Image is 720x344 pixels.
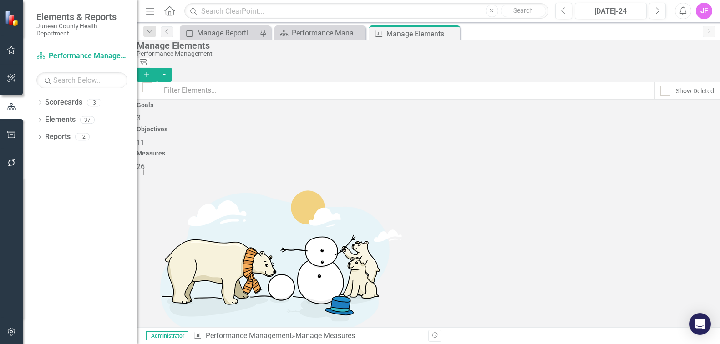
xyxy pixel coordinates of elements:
div: Show Deleted [676,86,714,95]
span: Search [513,7,533,14]
a: Scorecards [45,97,82,108]
a: Elements [45,115,76,125]
div: Performance Management [137,50,715,57]
button: [DATE]-24 [575,3,647,19]
h4: Measures [137,150,720,157]
input: Filter Elements... [158,82,655,100]
div: Manage Reporting Periods [197,27,257,39]
a: Manage Reporting Periods [182,27,257,39]
h4: Goals [137,102,720,109]
input: Search Below... [36,72,127,88]
span: Elements & Reports [36,11,127,22]
div: » Manage Measures [193,331,421,341]
a: Performance Management [36,51,127,61]
span: Administrator [146,331,188,340]
div: Performance Management Landing Page [292,27,363,39]
button: Search [501,5,546,17]
a: Performance Management [206,331,292,340]
img: ClearPoint Strategy [5,10,20,26]
div: 37 [80,116,95,124]
div: Manage Elements [137,40,715,50]
div: 12 [75,133,90,141]
div: Manage Elements [386,28,458,40]
div: [DATE]-24 [578,6,644,17]
button: JF [696,3,712,19]
div: Open Intercom Messenger [689,313,711,335]
div: 3 [87,99,101,106]
small: Juneau County Health Department [36,22,127,37]
a: Performance Management Landing Page [277,27,363,39]
a: Reports [45,132,71,142]
input: Search ClearPoint... [184,3,548,19]
h4: Objectives [137,126,720,133]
